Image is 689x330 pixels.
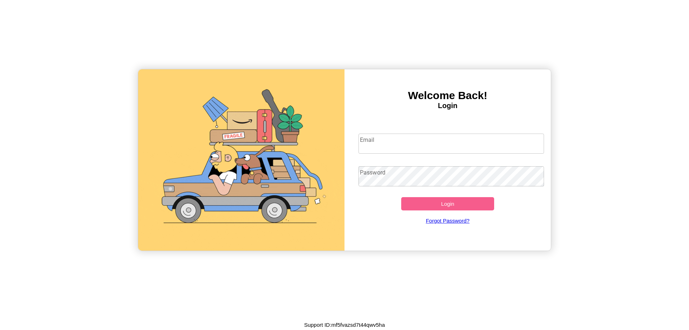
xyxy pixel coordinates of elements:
p: Support ID: mf5fvazsd7t44qwv5ha [304,320,385,330]
h4: Login [344,102,551,110]
button: Login [401,197,494,210]
img: gif [138,69,344,251]
a: Forgot Password? [355,210,541,231]
h3: Welcome Back! [344,89,551,102]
